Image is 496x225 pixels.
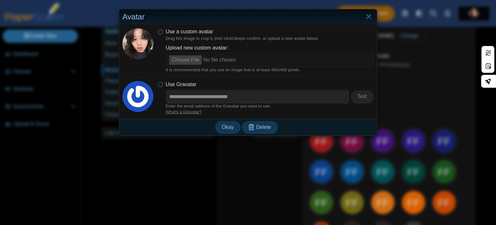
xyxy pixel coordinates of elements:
span: Test [357,94,367,99]
a: What's a Gravatar? [166,109,202,114]
label: Upload new custom avatar: [166,43,374,52]
dfn: Drag this image to crop it, then click to confirm, or upload a new avatar below. [166,36,374,41]
button: Test [351,90,374,103]
i: Okay [232,36,242,41]
img: 50dbaabd091855d68fb0dc5ad16ea85154f3b14b2c1f874cfc500ab6717ff948 [122,81,153,112]
img: ps.AhgmnTCHGUIz4gos [122,28,153,59]
button: Delete [242,121,278,134]
span: Delete [256,124,271,130]
a: Close [364,11,374,22]
dfn: It is recommended that you use an image that is at least 400x400 pixels. [166,67,374,73]
button: Okay [215,121,241,134]
div: Avatar [119,9,377,25]
span: Okay [222,124,234,130]
span: Use a custom avatar [166,29,213,34]
dfn: Enter the email address of the Gravatar you want to use. [166,103,374,115]
span: Use Gravatar [166,82,196,87]
span: Fart Face [122,28,153,59]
